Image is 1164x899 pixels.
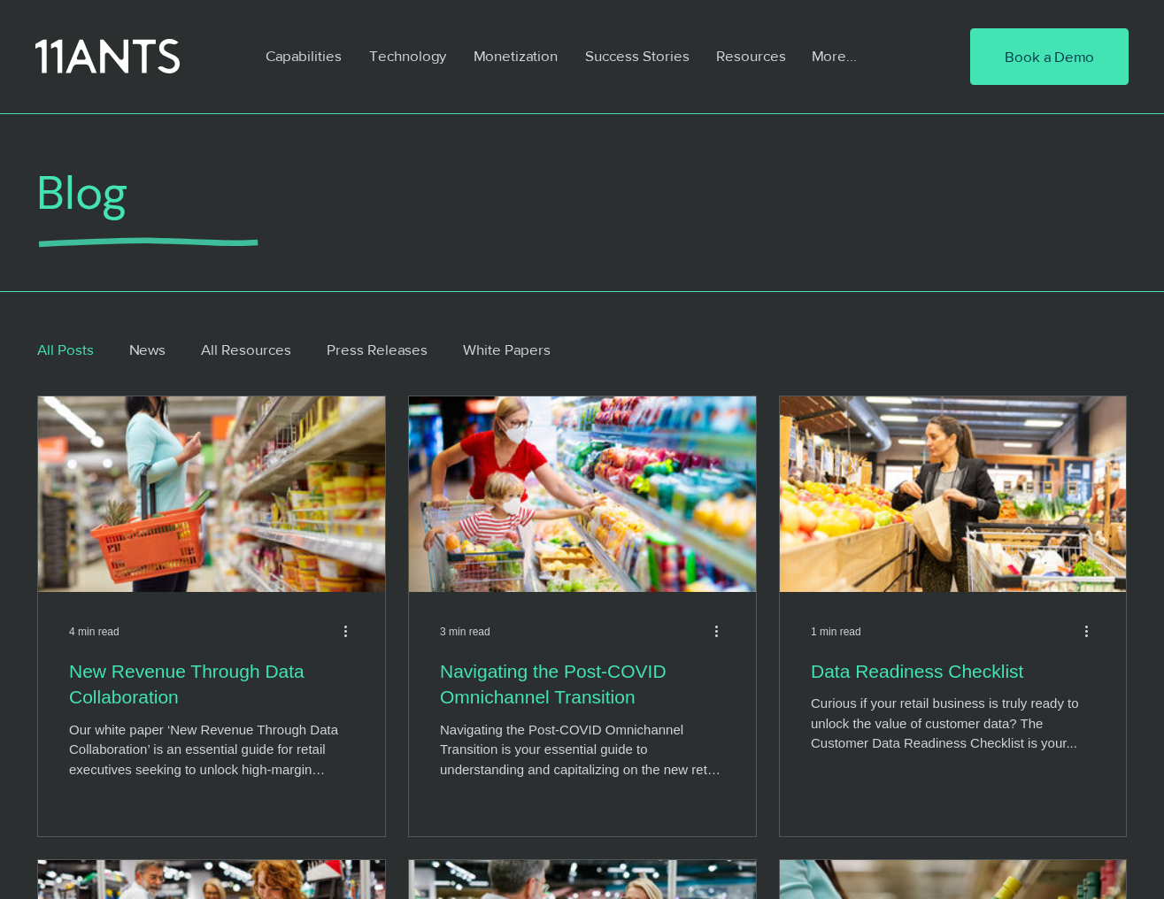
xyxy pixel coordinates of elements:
[712,621,733,642] button: More actions
[38,396,387,592] img: Supermarket customer with basket
[460,35,572,76] a: Monetization
[576,35,698,76] p: Success Stories
[356,35,460,76] a: Technology
[252,35,916,76] nav: Site
[341,621,362,642] button: More actions
[703,35,798,76] a: Resources
[129,339,166,360] a: News
[69,720,354,780] div: Our white paper ‘New Revenue Through Data Collaboration’ is an essential guide for retail executi...
[440,720,725,780] div: Navigating the Post-COVID Omnichannel Transition is your essential guide to understanding and cap...
[803,35,866,76] p: More...
[37,339,94,360] a: All Posts
[811,626,861,638] span: 1 min read
[409,396,758,592] img: Family shopping in supermarket
[35,314,1124,385] nav: Blog
[707,35,795,76] p: Resources
[327,339,428,360] a: Press Releases
[257,35,351,76] p: Capabilities
[201,339,291,360] a: All Resources
[69,658,354,711] a: New Revenue Through Data Collaboration
[463,339,551,360] a: White Papers
[440,658,725,711] a: Navigating the Post-COVID Omnichannel Transition
[811,658,1095,684] a: Data Readiness Checklist
[440,626,490,638] span: 3 min read
[69,626,119,638] span: 4 min read
[465,35,567,76] p: Monetization
[1082,621,1103,642] button: More actions
[780,396,1128,592] img: Retail customer choosing produce
[1005,46,1094,67] span: Book a Demo
[252,35,356,76] a: Capabilities
[572,35,703,76] a: Success Stories
[970,28,1129,85] a: Book a Demo
[811,694,1095,754] div: Curious if your retail business is truly ready to unlock the value of customer data? The Customer...
[36,162,127,223] span: Blog
[360,35,455,76] p: Technology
